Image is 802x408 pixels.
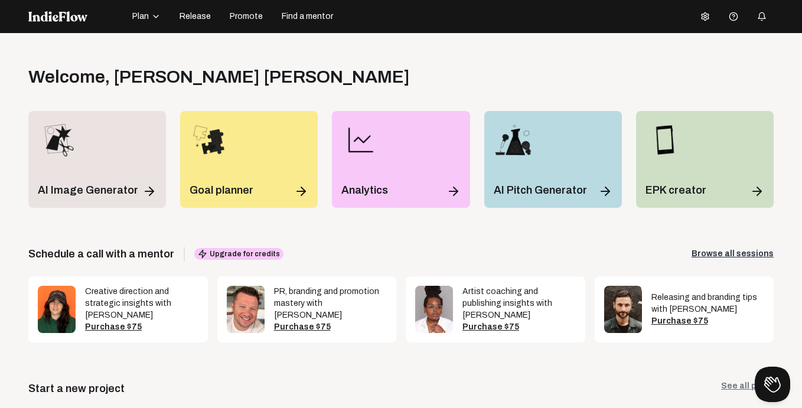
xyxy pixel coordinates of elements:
[341,182,388,198] p: Analytics
[38,182,138,198] p: AI Image Generator
[645,120,684,159] img: epk_icon.png
[341,120,380,159] img: line-chart.png
[651,315,765,327] div: Purchase $75
[721,380,774,397] a: See all plans
[755,367,790,402] iframe: Toggle Customer Support
[28,246,174,262] span: Schedule a call with a mentor
[275,7,340,26] button: Find a mentor
[28,66,410,87] div: Welcome
[180,11,211,22] span: Release
[223,7,270,26] button: Promote
[462,321,576,333] div: Purchase $75
[28,11,87,22] img: indieflow-logo-white.svg
[172,7,218,26] button: Release
[194,248,283,260] span: Upgrade for credits
[274,321,387,333] div: Purchase $75
[190,182,253,198] p: Goal planner
[190,120,229,159] img: goal_planner_icon.png
[494,120,533,159] img: pitch_wizard_icon.png
[645,182,706,198] p: EPK creator
[651,292,765,315] div: Releasing and branding tips with [PERSON_NAME]
[28,380,125,397] div: Start a new project
[125,7,168,26] button: Plan
[85,321,198,333] div: Purchase $75
[692,248,774,260] a: Browse all sessions
[282,11,333,22] span: Find a mentor
[230,11,263,22] span: Promote
[85,286,198,321] div: Creative direction and strategic insights with [PERSON_NAME]
[38,120,77,159] img: merch_designer_icon.png
[462,286,576,321] div: Artist coaching and publishing insights with [PERSON_NAME]
[105,67,410,86] span: , [PERSON_NAME] [PERSON_NAME]
[274,286,387,321] div: PR, branding and promotion mastery with [PERSON_NAME]
[132,11,149,22] span: Plan
[494,182,587,198] p: AI Pitch Generator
